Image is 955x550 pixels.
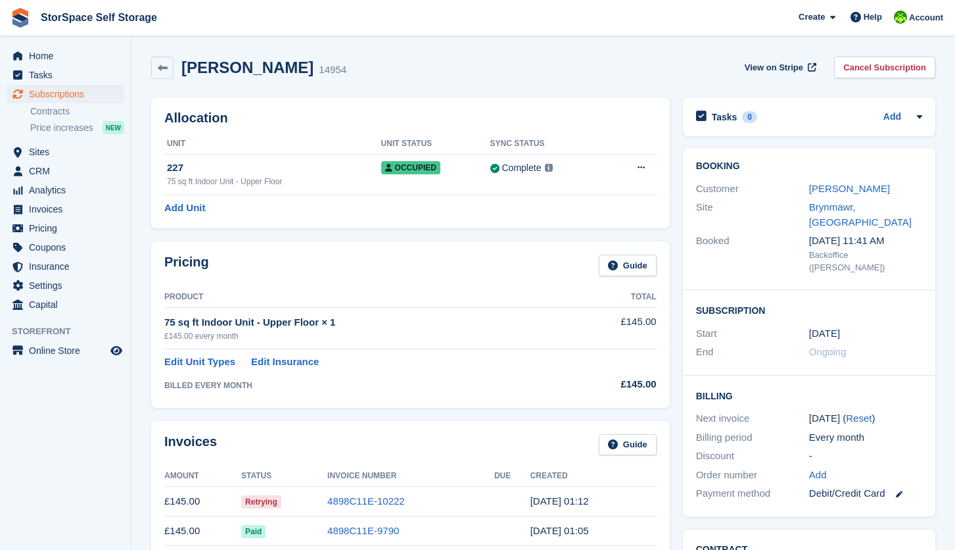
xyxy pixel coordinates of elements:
h2: Booking [696,161,922,172]
td: £145.00 [164,487,241,516]
div: 75 sq ft Indoor Unit - Upper Floor [167,176,381,187]
th: Due [494,466,530,487]
a: menu [7,219,124,238]
a: menu [7,162,124,180]
span: Analytics [29,181,108,199]
span: Subscriptions [29,85,108,103]
div: Next invoice [696,411,809,426]
h2: Subscription [696,303,922,316]
a: menu [7,47,124,65]
div: - [809,449,922,464]
th: Sync Status [490,134,606,155]
time: 2023-03-02 00:00:00 UTC [809,326,840,341]
div: Site [696,200,809,230]
time: 2025-08-02 00:05:57 UTC [530,525,589,536]
span: Sites [29,143,108,161]
th: Invoice Number [327,466,494,487]
a: Cancel Subscription [834,57,935,78]
span: Home [29,47,108,65]
h2: Pricing [164,255,209,276]
div: Start [696,326,809,341]
a: menu [7,181,124,199]
div: BILLED EVERY MONTH [164,380,572,391]
a: [PERSON_NAME] [809,183,890,194]
a: menu [7,143,124,161]
th: Status [241,466,327,487]
div: £145.00 every month [164,330,572,342]
a: menu [7,238,124,257]
div: 227 [167,161,381,176]
div: Complete [502,161,542,175]
a: 4898C11E-10222 [327,495,405,507]
a: Edit Unit Types [164,355,235,370]
span: Capital [29,295,108,314]
span: Invoices [29,200,108,218]
span: Pricing [29,219,108,238]
a: Price increases NEW [30,120,124,135]
time: 2025-09-02 00:12:32 UTC [530,495,589,507]
span: Help [864,11,882,24]
div: Booked [696,234,809,274]
a: menu [7,276,124,295]
div: Discount [696,449,809,464]
th: Product [164,287,572,308]
a: menu [7,295,124,314]
div: Order number [696,468,809,483]
img: icon-info-grey-7440780725fd019a000dd9b08b2336e03edf1995a4989e88bcd33f0948082b44.svg [545,164,553,172]
div: [DATE] ( ) [809,411,922,426]
div: Debit/Credit Card [809,486,922,501]
span: Price increases [30,122,93,134]
div: Billing period [696,430,809,445]
h2: Billing [696,389,922,402]
td: £145.00 [164,516,241,546]
a: StorSpace Self Storage [35,7,162,28]
a: Add [809,468,827,483]
div: 0 [742,111,757,123]
h2: Tasks [712,111,737,123]
div: 75 sq ft Indoor Unit - Upper Floor × 1 [164,315,572,330]
th: Created [530,466,657,487]
th: Unit [164,134,381,155]
div: End [696,345,809,360]
a: Add Unit [164,201,205,216]
th: Amount [164,466,241,487]
td: £145.00 [572,307,657,349]
a: Brynmawr, [GEOGRAPHIC_DATA] [809,201,912,228]
a: Edit Insurance [251,355,319,370]
span: Online Store [29,341,108,360]
h2: Allocation [164,111,657,126]
div: £145.00 [572,377,657,392]
a: 4898C11E-9790 [327,525,399,536]
a: Guide [599,434,657,456]
img: paul catt [894,11,907,24]
a: menu [7,85,124,103]
div: [DATE] 11:41 AM [809,234,922,249]
span: Settings [29,276,108,295]
h2: [PERSON_NAME] [181,59,314,76]
a: Reset [846,413,872,424]
span: Paid [241,525,266,538]
h2: Invoices [164,434,217,456]
span: Tasks [29,66,108,84]
span: Storefront [12,325,131,338]
span: Ongoing [809,346,847,357]
span: Account [909,11,943,24]
a: menu [7,341,124,360]
img: stora-icon-8386f47178a22dfd0bd8f6a31ec36ba5ce8667c1dd55bd0f319d3a0aa187defe.svg [11,8,30,28]
a: Preview store [108,343,124,359]
div: NEW [103,121,124,134]
span: Insurance [29,257,108,276]
span: Create [799,11,825,24]
span: View on Stripe [745,61,803,74]
th: Unit Status [381,134,490,155]
div: 14954 [319,63,346,78]
span: Retrying [241,495,281,509]
th: Total [572,287,657,308]
span: Occupied [381,161,440,174]
span: CRM [29,162,108,180]
a: menu [7,66,124,84]
div: Every month [809,430,922,445]
div: Payment method [696,486,809,501]
a: View on Stripe [739,57,819,78]
span: Coupons [29,238,108,257]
